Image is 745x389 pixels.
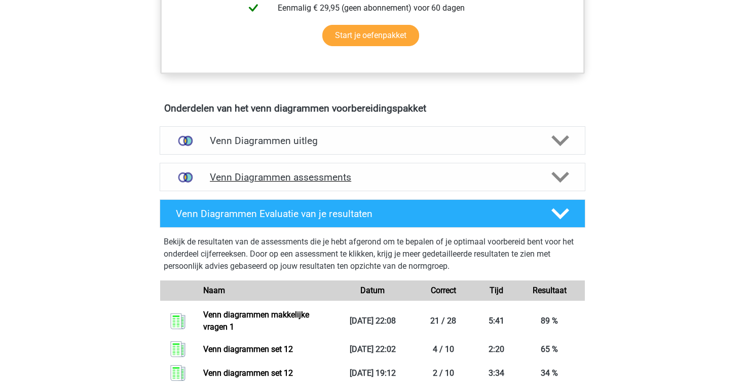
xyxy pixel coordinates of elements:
[164,102,581,114] h4: Onderdelen van het venn diagrammen voorbereidingspakket
[164,236,581,272] p: Bekijk de resultaten van de assessments die je hebt afgerond om te bepalen of je optimaal voorber...
[203,368,293,378] a: Venn diagrammen set 12
[176,208,535,220] h4: Venn Diagrammen Evaluatie van je resultaten
[203,344,293,354] a: Venn diagrammen set 12
[210,135,535,147] h4: Venn Diagrammen uitleg
[337,285,408,297] div: Datum
[408,285,479,297] div: Correct
[172,164,198,190] img: venn diagrammen assessments
[203,310,309,332] a: Venn diagrammen makkelijke vragen 1
[514,285,585,297] div: Resultaat
[156,163,589,191] a: assessments Venn Diagrammen assessments
[172,128,198,154] img: venn diagrammen uitleg
[479,285,514,297] div: Tijd
[196,285,337,297] div: Naam
[156,199,589,228] a: Venn Diagrammen Evaluatie van je resultaten
[322,25,419,46] a: Start je oefenpakket
[210,171,535,183] h4: Venn Diagrammen assessments
[156,126,589,155] a: uitleg Venn Diagrammen uitleg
